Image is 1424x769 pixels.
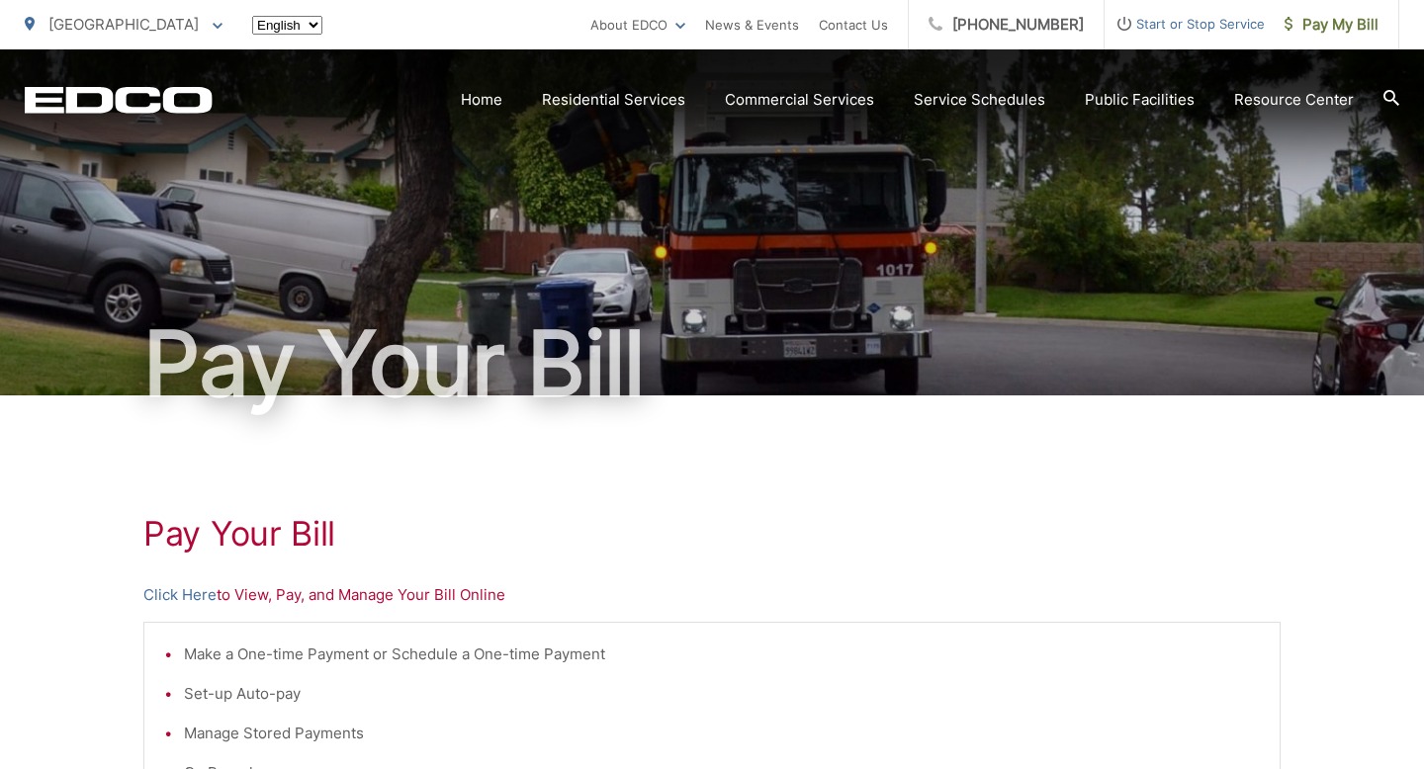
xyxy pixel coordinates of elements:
[48,15,199,34] span: [GEOGRAPHIC_DATA]
[143,514,1281,554] h1: Pay Your Bill
[184,722,1260,745] li: Manage Stored Payments
[25,86,213,114] a: EDCD logo. Return to the homepage.
[1234,88,1354,112] a: Resource Center
[461,88,502,112] a: Home
[542,88,685,112] a: Residential Services
[184,682,1260,706] li: Set-up Auto-pay
[1285,13,1379,37] span: Pay My Bill
[143,583,217,607] a: Click Here
[1085,88,1195,112] a: Public Facilities
[725,88,874,112] a: Commercial Services
[590,13,685,37] a: About EDCO
[252,16,322,35] select: Select a language
[25,314,1399,413] h1: Pay Your Bill
[184,642,1260,666] li: Make a One-time Payment or Schedule a One-time Payment
[143,583,1281,607] p: to View, Pay, and Manage Your Bill Online
[819,13,888,37] a: Contact Us
[705,13,799,37] a: News & Events
[914,88,1045,112] a: Service Schedules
